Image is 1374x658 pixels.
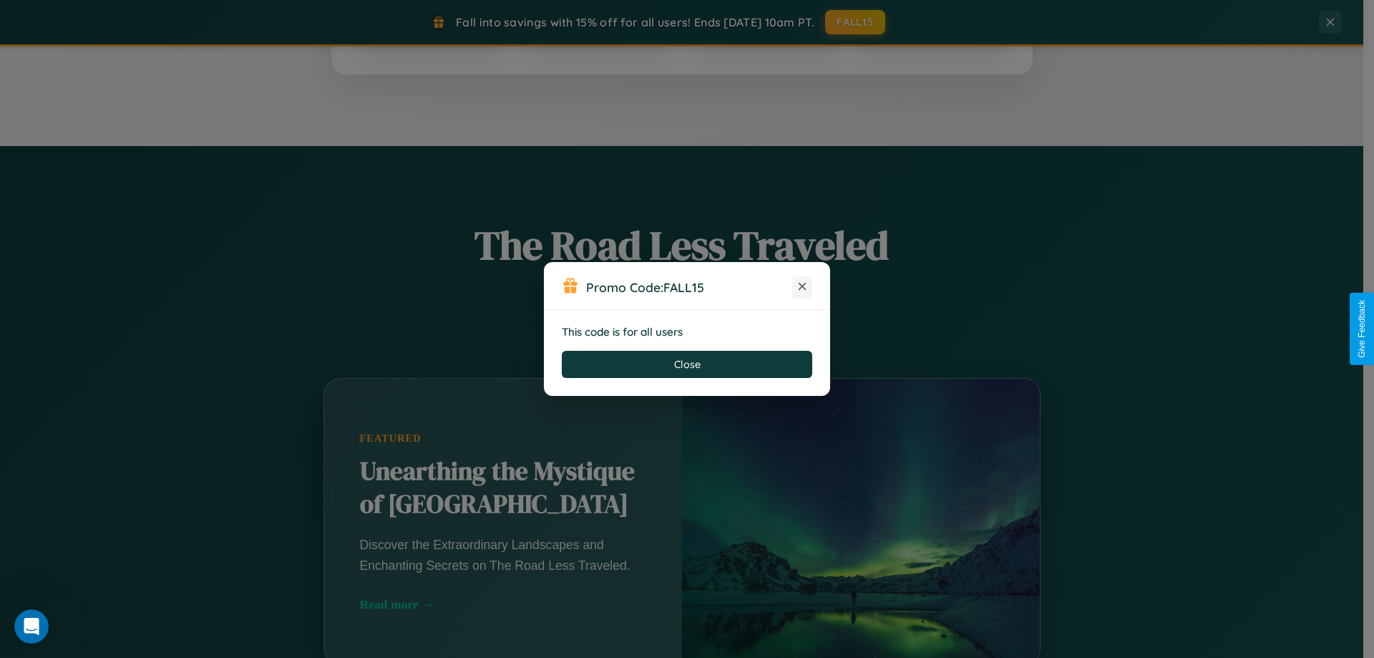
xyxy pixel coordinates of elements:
iframe: Intercom live chat [14,609,49,644]
button: Close [562,351,812,378]
h3: Promo Code: [586,279,792,295]
strong: This code is for all users [562,325,683,339]
b: FALL15 [663,279,704,295]
div: Give Feedback [1357,300,1367,358]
